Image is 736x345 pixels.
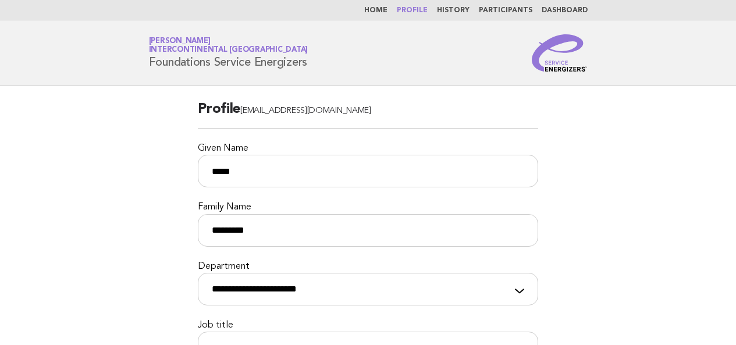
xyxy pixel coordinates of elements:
a: Dashboard [542,7,588,14]
label: Department [198,261,538,273]
label: Job title [198,319,538,332]
span: InterContinental [GEOGRAPHIC_DATA] [149,47,308,54]
h2: Profile [198,100,538,129]
a: Participants [479,7,532,14]
span: [EMAIL_ADDRESS][DOMAIN_NAME] [240,106,371,115]
a: Profile [397,7,428,14]
label: Family Name [198,201,538,214]
a: Home [364,7,387,14]
a: History [437,7,470,14]
label: Given Name [198,143,538,155]
img: Service Energizers [532,34,588,72]
h1: Foundations Service Energizers [149,38,308,68]
a: [PERSON_NAME]InterContinental [GEOGRAPHIC_DATA] [149,37,308,54]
